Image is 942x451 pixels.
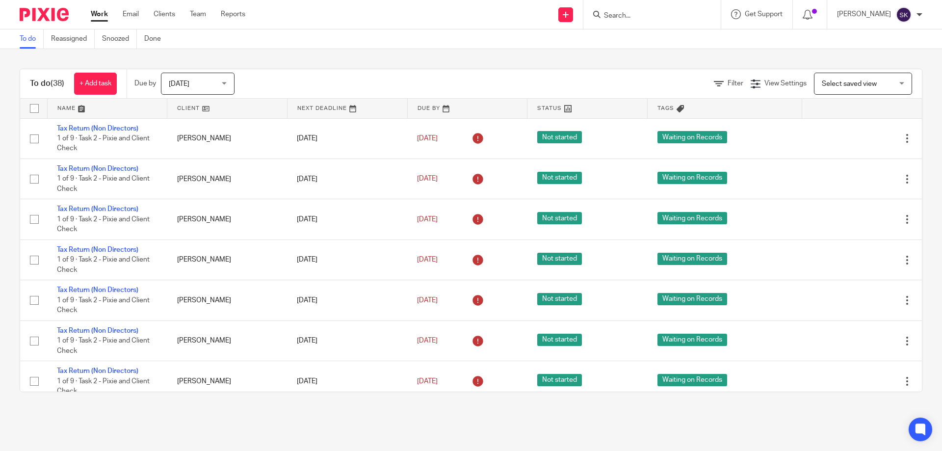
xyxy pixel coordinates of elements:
[57,287,138,293] a: Tax Return (Non Directors)
[154,9,175,19] a: Clients
[57,176,150,193] span: 1 of 9 · Task 2 - Pixie and Client Check
[287,239,407,280] td: [DATE]
[134,79,156,88] p: Due by
[57,337,150,354] span: 1 of 9 · Task 2 - Pixie and Client Check
[167,239,288,280] td: [PERSON_NAME]
[287,361,407,401] td: [DATE]
[417,176,438,183] span: [DATE]
[537,131,582,143] span: Not started
[57,165,138,172] a: Tax Return (Non Directors)
[57,135,150,152] span: 1 of 9 · Task 2 - Pixie and Client Check
[896,7,912,23] img: svg%3E
[20,8,69,21] img: Pixie
[102,29,137,49] a: Snoozed
[91,9,108,19] a: Work
[417,216,438,223] span: [DATE]
[144,29,168,49] a: Done
[57,256,150,273] span: 1 of 9 · Task 2 - Pixie and Client Check
[537,212,582,224] span: Not started
[417,337,438,344] span: [DATE]
[30,79,64,89] h1: To do
[417,135,438,142] span: [DATE]
[728,80,743,87] span: Filter
[167,320,288,361] td: [PERSON_NAME]
[169,80,189,87] span: [DATE]
[57,297,150,314] span: 1 of 9 · Task 2 - Pixie and Client Check
[745,11,783,18] span: Get Support
[287,280,407,320] td: [DATE]
[167,361,288,401] td: [PERSON_NAME]
[537,334,582,346] span: Not started
[167,199,288,239] td: [PERSON_NAME]
[51,80,64,87] span: (38)
[57,246,138,253] a: Tax Return (Non Directors)
[74,73,117,95] a: + Add task
[537,172,582,184] span: Not started
[764,80,807,87] span: View Settings
[57,327,138,334] a: Tax Return (Non Directors)
[167,118,288,159] td: [PERSON_NAME]
[657,106,674,111] span: Tags
[51,29,95,49] a: Reassigned
[657,212,727,224] span: Waiting on Records
[837,9,891,19] p: [PERSON_NAME]
[190,9,206,19] a: Team
[603,12,691,21] input: Search
[57,206,138,212] a: Tax Return (Non Directors)
[20,29,44,49] a: To do
[167,280,288,320] td: [PERSON_NAME]
[657,374,727,386] span: Waiting on Records
[57,378,150,395] span: 1 of 9 · Task 2 - Pixie and Client Check
[822,80,877,87] span: Select saved view
[57,125,138,132] a: Tax Return (Non Directors)
[537,253,582,265] span: Not started
[123,9,139,19] a: Email
[221,9,245,19] a: Reports
[287,199,407,239] td: [DATE]
[417,256,438,263] span: [DATE]
[167,159,288,199] td: [PERSON_NAME]
[287,159,407,199] td: [DATE]
[657,131,727,143] span: Waiting on Records
[537,293,582,305] span: Not started
[417,297,438,304] span: [DATE]
[657,253,727,265] span: Waiting on Records
[287,320,407,361] td: [DATE]
[657,293,727,305] span: Waiting on Records
[657,172,727,184] span: Waiting on Records
[57,216,150,233] span: 1 of 9 · Task 2 - Pixie and Client Check
[57,368,138,374] a: Tax Return (Non Directors)
[537,374,582,386] span: Not started
[657,334,727,346] span: Waiting on Records
[287,118,407,159] td: [DATE]
[417,378,438,385] span: [DATE]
